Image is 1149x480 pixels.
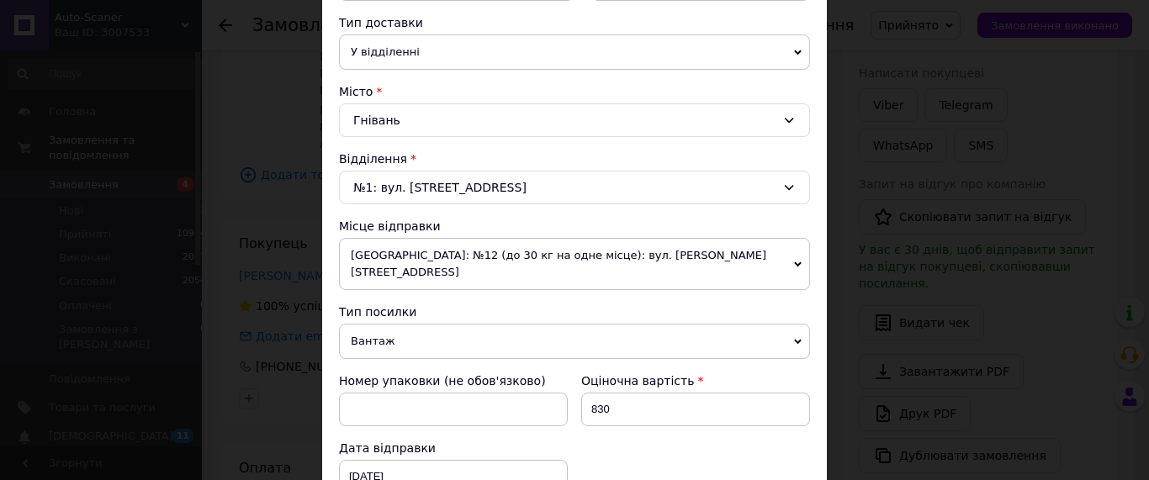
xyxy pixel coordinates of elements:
span: У відділенні [339,34,810,70]
span: Тип доставки [339,16,423,29]
span: Місце відправки [339,219,441,233]
div: Дата відправки [339,440,568,456]
div: Оціночна вартість [581,372,810,389]
div: №1: вул. [STREET_ADDRESS] [339,171,810,204]
span: [GEOGRAPHIC_DATA]: №12 (до 30 кг на одне місце): вул. [PERSON_NAME][STREET_ADDRESS] [339,238,810,290]
div: Номер упаковки (не обов'язково) [339,372,568,389]
span: Тип посилки [339,305,416,319]
div: Гнівань [339,103,810,137]
span: Вантаж [339,324,810,359]
div: Місто [339,83,810,100]
div: Відділення [339,150,810,167]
